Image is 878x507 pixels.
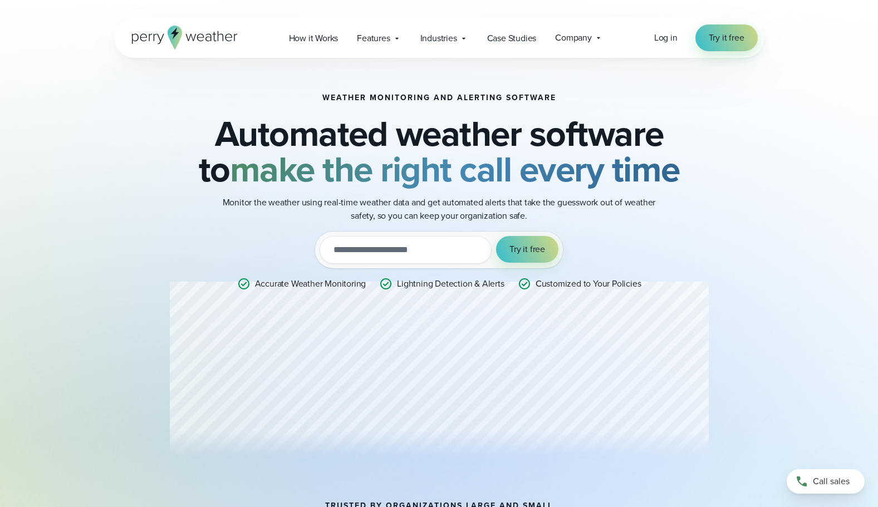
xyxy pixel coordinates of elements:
a: Log in [654,31,678,45]
h2: Automated weather software to [170,116,709,187]
p: Monitor the weather using real-time weather data and get automated alerts that take the guesswork... [217,196,662,223]
span: How it Works [289,32,339,45]
p: Lightning Detection & Alerts [397,277,504,291]
span: Case Studies [487,32,537,45]
a: Call sales [787,469,865,494]
a: Case Studies [478,27,546,50]
span: Log in [654,31,678,44]
button: Try it free [496,236,558,263]
a: Try it free [695,24,758,51]
span: Industries [420,32,457,45]
span: Company [555,31,592,45]
p: Accurate Weather Monitoring [255,277,366,291]
span: Features [357,32,390,45]
a: How it Works [279,27,348,50]
span: Try it free [509,243,545,256]
p: Customized to Your Policies [536,277,641,291]
span: Try it free [709,31,744,45]
span: Call sales [813,475,850,488]
h1: Weather Monitoring and Alerting Software [322,93,556,102]
strong: make the right call every time [230,143,680,195]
